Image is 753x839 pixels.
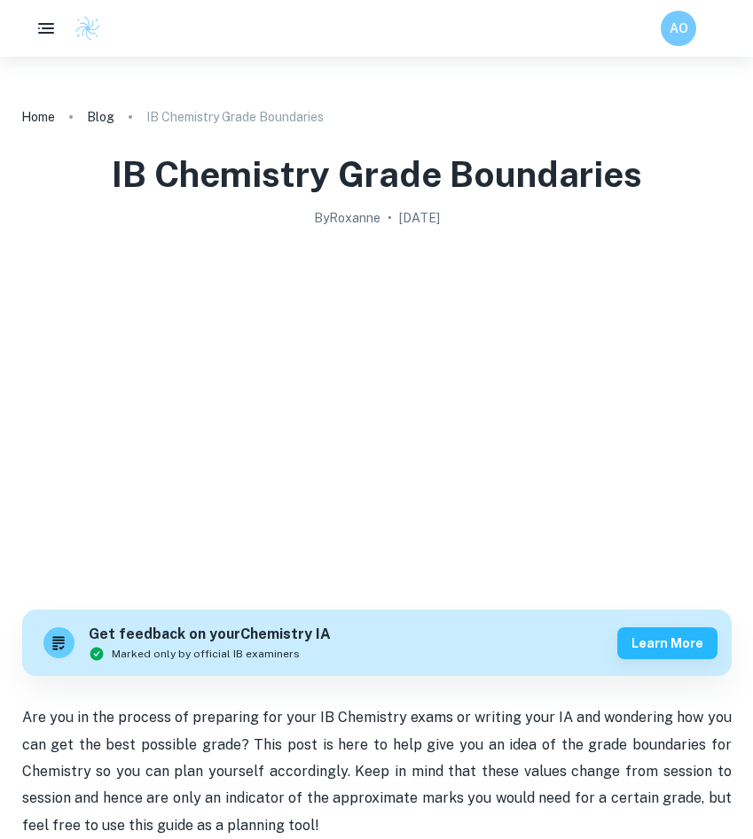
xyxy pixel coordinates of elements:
[89,624,331,646] h6: Get feedback on your Chemistry IA
[399,208,440,228] h2: [DATE]
[146,107,324,127] p: IB Chemistry Grade Boundaries
[22,235,732,589] img: IB Chemistry Grade Boundaries cover image
[64,15,101,42] a: Clastify logo
[617,627,718,659] button: Learn more
[661,11,696,46] button: AO
[388,208,392,228] p: •
[22,610,732,676] a: Get feedback on yourChemistry IAMarked only by official IB examinersLearn more
[112,151,642,198] h1: IB Chemistry Grade Boundaries
[21,105,55,129] a: Home
[87,105,114,129] a: Blog
[75,15,101,42] img: Clastify logo
[314,208,380,228] h2: By Roxanne
[22,704,732,839] p: Are you in the process of preparing for your IB Chemistry exams or writing your IA and wondering ...
[669,19,689,38] h6: AO
[112,646,300,662] span: Marked only by official IB examiners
